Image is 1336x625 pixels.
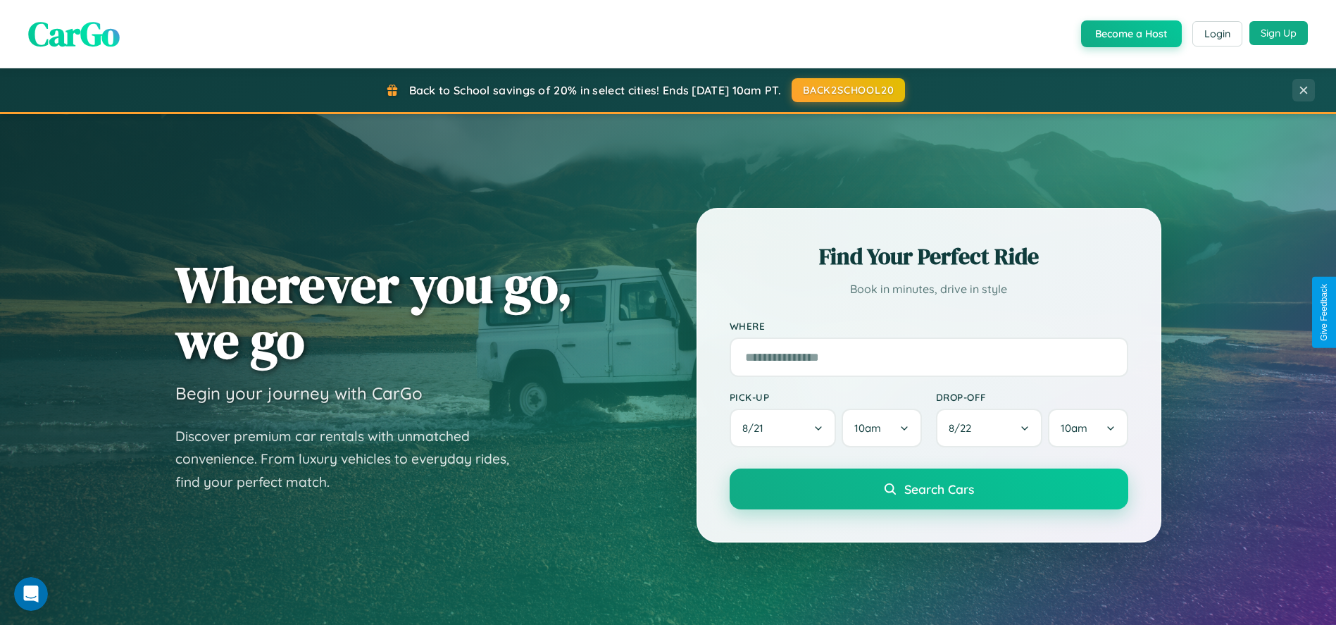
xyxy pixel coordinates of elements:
[949,421,978,435] span: 8 / 22
[730,241,1128,272] h2: Find Your Perfect Ride
[742,421,770,435] span: 8 / 21
[730,320,1128,332] label: Where
[904,481,974,497] span: Search Cars
[1081,20,1182,47] button: Become a Host
[409,83,781,97] span: Back to School savings of 20% in select cities! Ends [DATE] 10am PT.
[1061,421,1087,435] span: 10am
[936,409,1043,447] button: 8/22
[842,409,921,447] button: 10am
[936,391,1128,403] label: Drop-off
[175,425,527,494] p: Discover premium car rentals with unmatched convenience. From luxury vehicles to everyday rides, ...
[1192,21,1242,47] button: Login
[854,421,881,435] span: 10am
[730,391,922,403] label: Pick-up
[175,256,573,368] h1: Wherever you go, we go
[1319,284,1329,341] div: Give Feedback
[28,11,120,57] span: CarGo
[1048,409,1128,447] button: 10am
[1249,21,1308,45] button: Sign Up
[175,383,423,404] h3: Begin your journey with CarGo
[14,577,48,611] iframe: Intercom live chat
[730,279,1128,299] p: Book in minutes, drive in style
[730,469,1128,509] button: Search Cars
[730,409,837,447] button: 8/21
[792,78,905,102] button: BACK2SCHOOL20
